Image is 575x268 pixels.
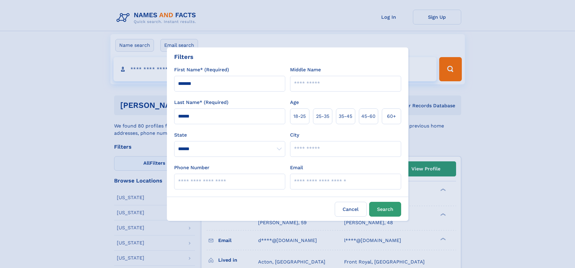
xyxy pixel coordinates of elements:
button: Search [369,202,401,217]
span: 18‑25 [293,113,306,120]
label: City [290,131,299,139]
div: Filters [174,52,193,61]
label: First Name* (Required) [174,66,229,73]
label: State [174,131,285,139]
label: Phone Number [174,164,209,171]
label: Last Name* (Required) [174,99,228,106]
label: Middle Name [290,66,321,73]
label: Cancel [335,202,367,217]
span: 25‑35 [316,113,329,120]
span: 35‑45 [339,113,352,120]
span: 45‑60 [361,113,375,120]
label: Age [290,99,299,106]
label: Email [290,164,303,171]
span: 60+ [387,113,396,120]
